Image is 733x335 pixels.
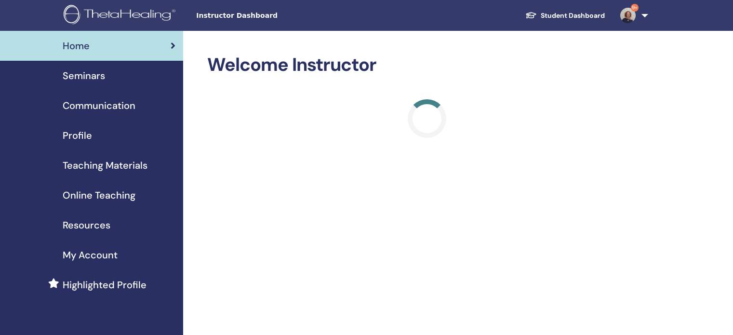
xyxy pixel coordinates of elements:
a: Student Dashboard [518,7,613,25]
img: graduation-cap-white.svg [525,11,537,19]
img: default.jpg [620,8,636,23]
span: Resources [63,218,110,232]
span: Highlighted Profile [63,278,147,292]
span: Online Teaching [63,188,135,202]
span: 9+ [631,4,639,12]
span: My Account [63,248,118,262]
span: Teaching Materials [63,158,147,173]
h2: Welcome Instructor [207,54,646,76]
span: Communication [63,98,135,113]
img: logo.png [64,5,179,27]
span: Instructor Dashboard [196,11,341,21]
span: Seminars [63,68,105,83]
span: Profile [63,128,92,143]
span: Home [63,39,90,53]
